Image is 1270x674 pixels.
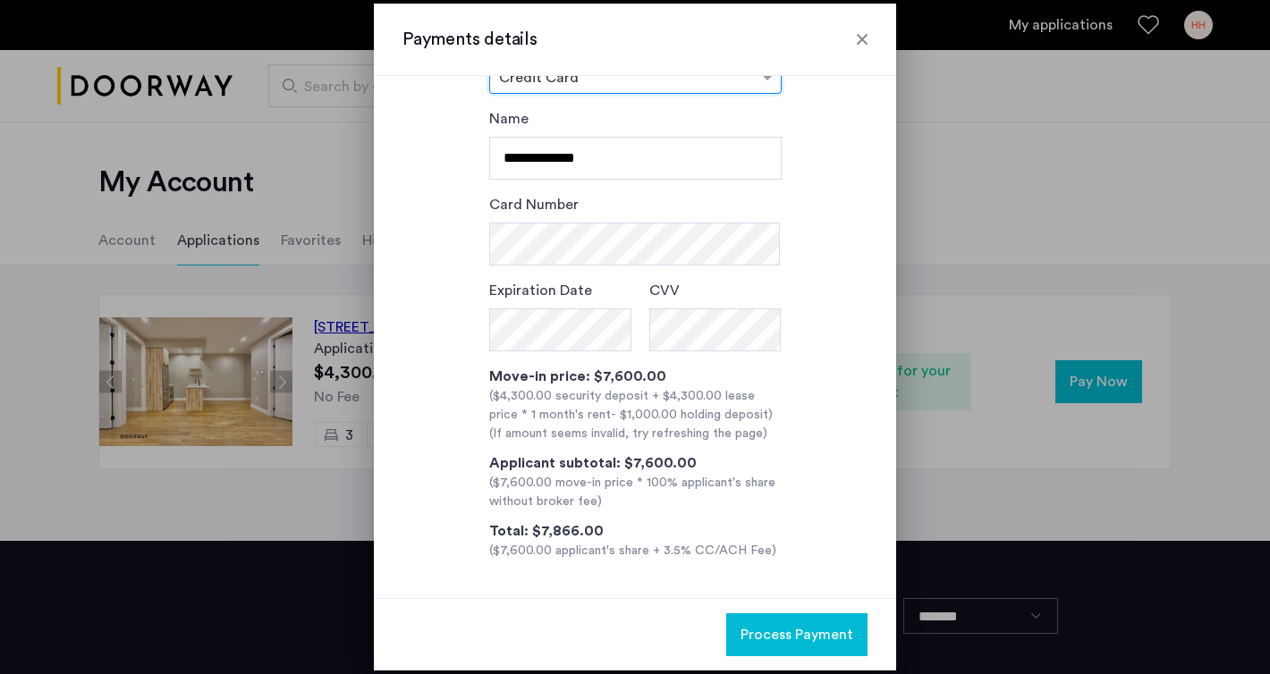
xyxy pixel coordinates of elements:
span: - $1,000.00 holding deposit [611,409,768,421]
div: (If amount seems invalid, try refreshing the page) [489,425,782,443]
div: ($4,300.00 security deposit + $4,300.00 lease price * 1 month's rent ) [489,387,782,425]
label: Expiration Date [489,280,592,301]
div: Applicant subtotal: $7,600.00 [489,452,782,474]
span: Process Payment [741,624,853,645]
button: button [726,613,868,656]
span: Total: $7,866.00 [489,524,604,538]
div: ($7,600.00 move-in price * 100% applicant's share without broker fee) [489,474,782,511]
label: CVV [649,280,680,301]
label: Card Number [489,194,579,215]
div: Move-in price: $7,600.00 [489,366,782,387]
div: ($7,600.00 applicant's share + 3.5% CC/ACH Fee) [489,542,782,560]
label: Name [489,108,529,130]
h3: Payments details [402,27,868,52]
